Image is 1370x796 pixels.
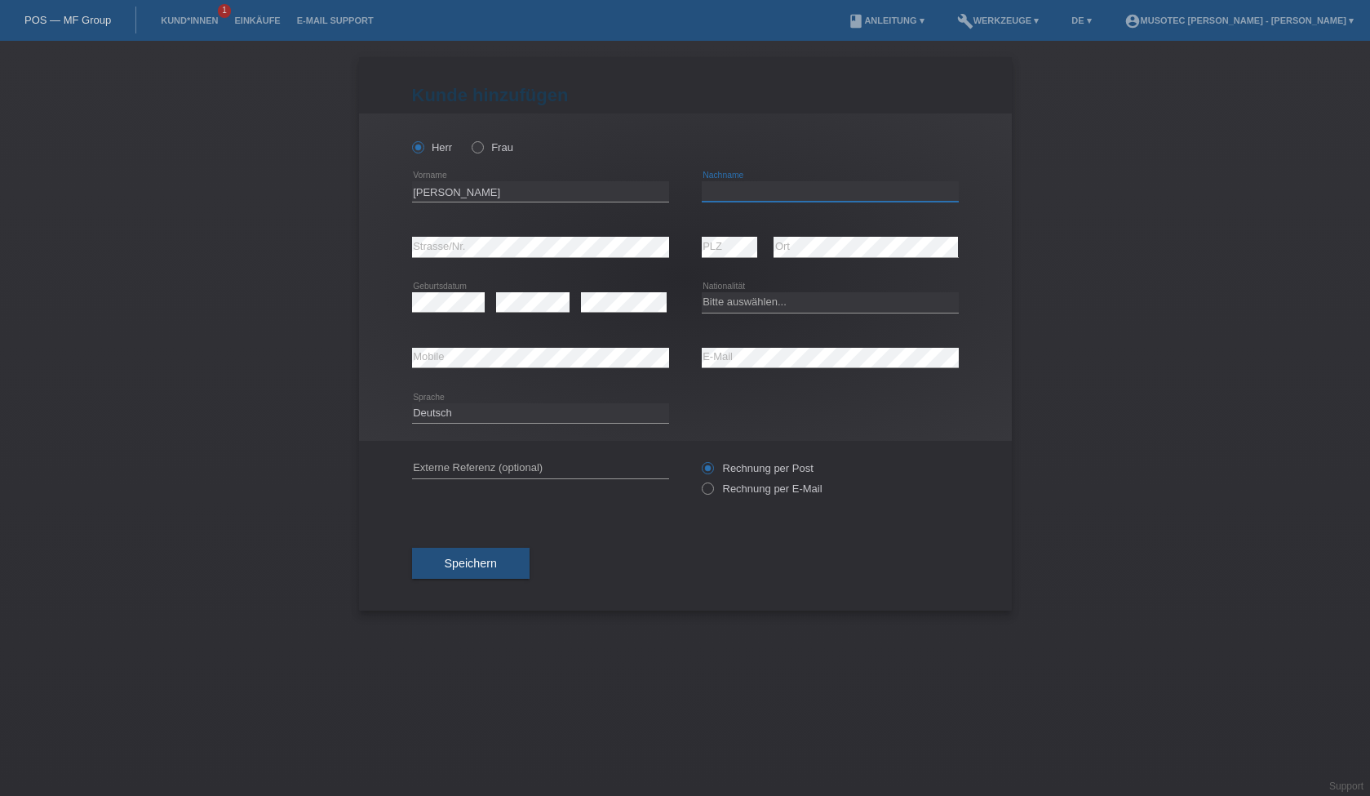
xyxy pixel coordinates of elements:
[1329,780,1363,792] a: Support
[226,16,288,25] a: Einkäufe
[472,141,513,153] label: Frau
[702,482,712,503] input: Rechnung per E-Mail
[218,4,231,18] span: 1
[702,482,822,495] label: Rechnung per E-Mail
[412,548,530,579] button: Speichern
[412,85,959,105] h1: Kunde hinzufügen
[445,557,497,570] span: Speichern
[1116,16,1362,25] a: account_circleMusoTec [PERSON_NAME] - [PERSON_NAME] ▾
[1063,16,1099,25] a: DE ▾
[957,13,973,29] i: build
[472,141,482,152] input: Frau
[1124,13,1141,29] i: account_circle
[153,16,226,25] a: Kund*innen
[24,14,111,26] a: POS — MF Group
[840,16,932,25] a: bookAnleitung ▾
[848,13,864,29] i: book
[702,462,814,474] label: Rechnung per Post
[949,16,1048,25] a: buildWerkzeuge ▾
[412,141,453,153] label: Herr
[702,462,712,482] input: Rechnung per Post
[289,16,382,25] a: E-Mail Support
[412,141,423,152] input: Herr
